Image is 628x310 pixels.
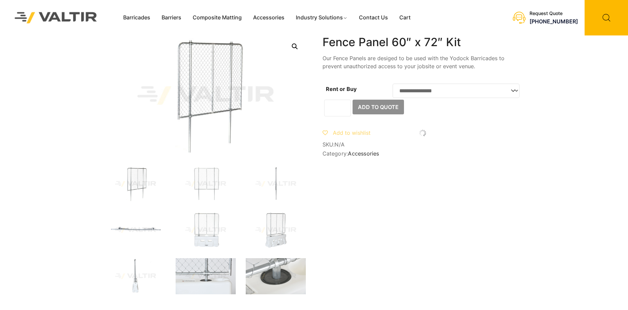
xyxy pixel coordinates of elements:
img: FencePnl_60x72_x8.jpg [246,258,306,294]
label: Rent or Buy [326,86,357,92]
a: [PHONE_NUMBER] [530,18,578,25]
a: Accessories [247,13,290,23]
h1: Fence Panel 60″ x 72″ Kit [323,35,523,49]
img: FencePnl_60x72_Top.jpg [106,212,166,248]
a: Accessories [348,150,379,157]
a: Barriers [156,13,187,23]
p: Our Fence Panels are desiged to be used with the Yodock Barricades to prevent unauthorized access... [323,54,523,70]
img: FencePnl_60x72_x3.jpg [106,258,166,294]
input: Product quantity [324,100,351,116]
a: Cart [394,13,416,23]
a: Industry Solutions [290,13,353,23]
button: Add to Quote [353,100,404,114]
span: Category: [323,150,523,157]
img: FencePnl_60x72_Front.jpg [176,166,236,202]
img: FencePnl_60x72_Side.jpg [246,166,306,202]
div: Request Quote [530,11,578,16]
img: Valtir Rentals [6,3,106,32]
a: Contact Us [353,13,394,23]
img: FencePnl_60x72_x2.jpg [246,212,306,248]
img: FencePnl_60x72_x7.jpg [176,258,236,294]
img: FencePnl_60x72_3Q.jpg [106,166,166,202]
a: Barricades [118,13,156,23]
img: FencePnl_60x72_x1.jpg [176,212,236,248]
span: N/A [335,141,345,148]
a: Composite Matting [187,13,247,23]
span: SKU: [323,141,523,148]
